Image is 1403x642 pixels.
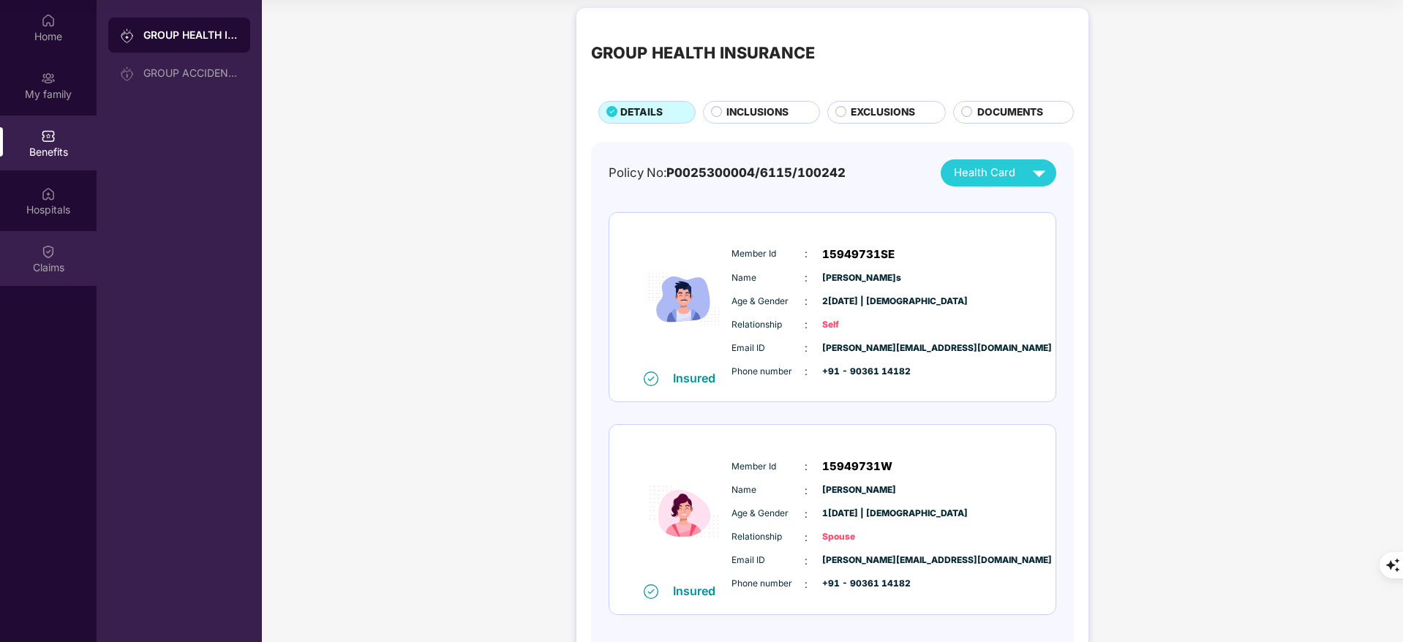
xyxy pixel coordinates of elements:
[731,460,805,474] span: Member Id
[609,163,846,182] div: Policy No:
[731,341,805,355] span: Email ID
[941,159,1056,186] button: Health Card
[731,483,805,497] span: Name
[640,228,728,371] img: icon
[41,129,56,143] img: svg+xml;base64,PHN2ZyBpZD0iQmVuZWZpdHMiIHhtbG5zPSJodHRwOi8vd3d3LnczLm9yZy8yMDAwL3N2ZyIgd2lkdGg9Ij...
[120,29,135,43] img: svg+xml;base64,PHN2ZyB3aWR0aD0iMjAiIGhlaWdodD0iMjAiIHZpZXdCb3g9IjAgMCAyMCAyMCIgZmlsbD0ibm9uZSIgeG...
[731,365,805,379] span: Phone number
[731,530,805,544] span: Relationship
[805,317,808,333] span: :
[673,584,724,598] div: Insured
[731,247,805,261] span: Member Id
[805,458,808,475] span: :
[805,483,808,499] span: :
[822,483,895,497] span: [PERSON_NAME]
[731,577,805,591] span: Phone number
[620,105,663,121] span: DETAILS
[805,293,808,309] span: :
[731,318,805,332] span: Relationship
[731,271,805,285] span: Name
[731,295,805,309] span: Age & Gender
[805,363,808,379] span: :
[41,71,56,86] img: svg+xml;base64,PHN2ZyB3aWR0aD0iMjAiIGhlaWdodD0iMjAiIHZpZXdCb3g9IjAgMCAyMCAyMCIgZmlsbD0ibm9uZSIgeG...
[591,40,815,65] div: GROUP HEALTH INSURANCE
[822,458,892,475] span: 15949731W
[143,67,238,79] div: GROUP ACCIDENTAL INSURANCE
[41,186,56,201] img: svg+xml;base64,PHN2ZyBpZD0iSG9zcGl0YWxzIiB4bWxucz0iaHR0cDovL3d3dy53My5vcmcvMjAwMC9zdmciIHdpZHRoPS...
[673,371,724,385] div: Insured
[954,165,1015,181] span: Health Card
[726,105,789,121] span: INCLUSIONS
[805,576,808,592] span: :
[977,105,1043,121] span: DOCUMENTS
[644,584,658,599] img: svg+xml;base64,PHN2ZyB4bWxucz0iaHR0cDovL3d3dy53My5vcmcvMjAwMC9zdmciIHdpZHRoPSIxNiIgaGVpZ2h0PSIxNi...
[822,530,895,544] span: Spouse
[731,507,805,521] span: Age & Gender
[805,246,808,262] span: :
[822,341,895,355] span: [PERSON_NAME][EMAIL_ADDRESS][DOMAIN_NAME]
[41,13,56,28] img: svg+xml;base64,PHN2ZyBpZD0iSG9tZSIgeG1sbnM9Imh0dHA6Ly93d3cudzMub3JnLzIwMDAvc3ZnIiB3aWR0aD0iMjAiIG...
[822,271,895,285] span: [PERSON_NAME]s
[822,554,895,567] span: [PERSON_NAME][EMAIL_ADDRESS][DOMAIN_NAME]
[41,244,56,259] img: svg+xml;base64,PHN2ZyBpZD0iQ2xhaW0iIHhtbG5zPSJodHRwOi8vd3d3LnczLm9yZy8yMDAwL3N2ZyIgd2lkdGg9IjIwIi...
[731,554,805,567] span: Email ID
[143,28,238,42] div: GROUP HEALTH INSURANCE
[822,577,895,591] span: +91 - 90361 14182
[822,365,895,379] span: +91 - 90361 14182
[120,67,135,81] img: svg+xml;base64,PHN2ZyB3aWR0aD0iMjAiIGhlaWdodD0iMjAiIHZpZXdCb3g9IjAgMCAyMCAyMCIgZmlsbD0ibm9uZSIgeG...
[805,506,808,522] span: :
[822,318,895,332] span: Self
[666,165,846,180] span: P0025300004/6115/100242
[640,440,728,583] img: icon
[805,270,808,286] span: :
[805,340,808,356] span: :
[805,553,808,569] span: :
[822,295,895,309] span: 2[DATE] | [DEMOGRAPHIC_DATA]
[644,371,658,386] img: svg+xml;base64,PHN2ZyB4bWxucz0iaHR0cDovL3d3dy53My5vcmcvMjAwMC9zdmciIHdpZHRoPSIxNiIgaGVpZ2h0PSIxNi...
[1026,160,1052,186] img: svg+xml;base64,PHN2ZyB4bWxucz0iaHR0cDovL3d3dy53My5vcmcvMjAwMC9zdmciIHZpZXdCb3g9IjAgMCAyNCAyNCIgd2...
[822,507,895,521] span: 1[DATE] | [DEMOGRAPHIC_DATA]
[805,529,808,545] span: :
[822,246,895,263] span: 15949731SE
[851,105,915,121] span: EXCLUSIONS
